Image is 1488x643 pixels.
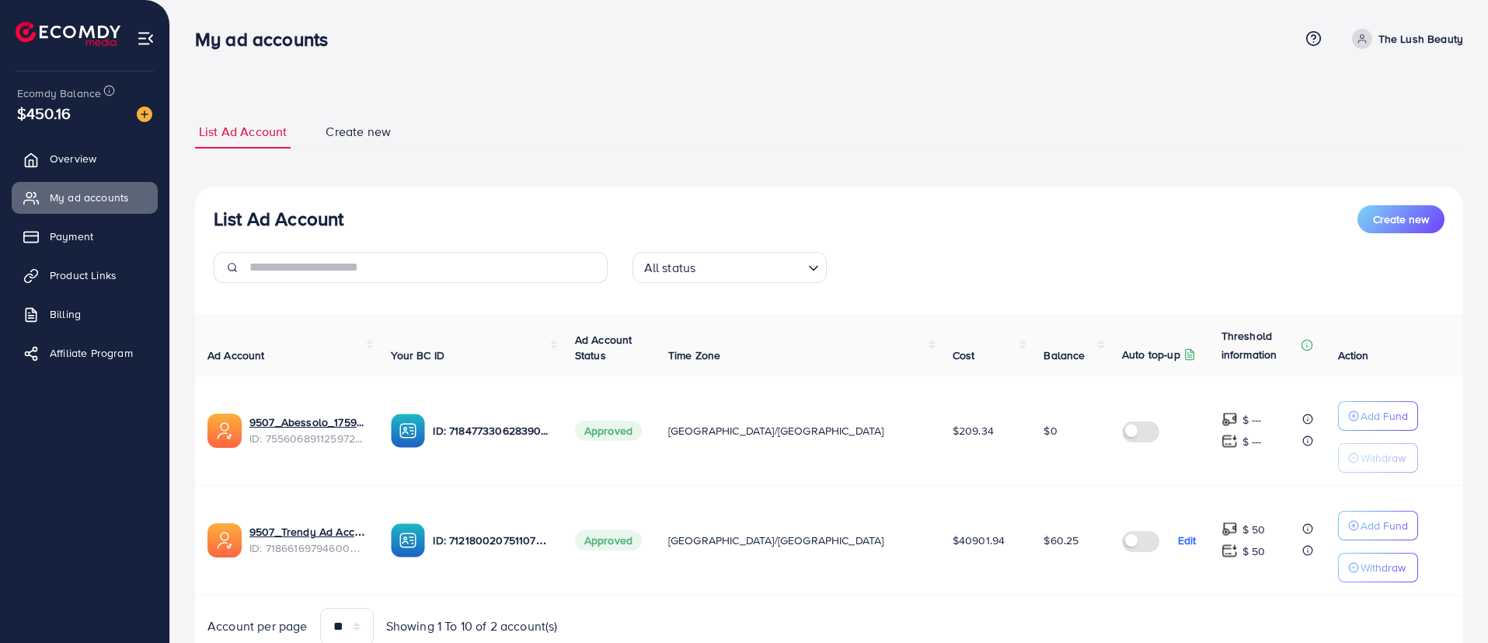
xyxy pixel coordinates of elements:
[1178,531,1197,550] p: Edit
[1338,348,1369,363] span: Action
[391,414,425,448] img: ic-ba-acc.ded83a64.svg
[1221,411,1238,428] img: top-up amount
[1044,423,1057,439] span: $0
[207,523,242,557] img: ic-ads-acc.e4c84228.svg
[668,423,884,439] span: [GEOGRAPHIC_DATA]/[GEOGRAPHIC_DATA]
[1338,553,1418,582] button: Withdraw
[1221,521,1238,537] img: top-up amount
[953,348,975,363] span: Cost
[17,102,71,124] span: $450.16
[1422,573,1476,631] iframe: Chat
[214,208,343,230] h3: List Ad Account
[249,414,366,430] a: 9507_Abessolo_1759284424572
[50,306,81,322] span: Billing
[700,253,801,279] input: Search for option
[1357,205,1444,233] button: Create new
[1338,401,1418,431] button: Add Fund
[1221,433,1238,449] img: top-up amount
[1361,449,1406,467] p: Withdraw
[433,531,549,550] p: ID: 7121800207511076866
[50,229,93,244] span: Payment
[199,123,287,141] span: List Ad Account
[12,299,158,330] a: Billing
[1044,348,1085,363] span: Balance
[326,123,391,141] span: Create new
[1242,432,1262,451] p: $ ---
[575,332,632,363] span: Ad Account Status
[1338,443,1418,473] button: Withdraw
[953,533,1005,548] span: $40901.94
[433,421,549,440] p: ID: 7184773306283900929
[953,423,994,439] span: $209.34
[1361,516,1408,535] p: Add Fund
[207,348,265,363] span: Ad Account
[386,617,558,635] span: Showing 1 To 10 of 2 account(s)
[50,151,96,166] span: Overview
[137,107,152,122] img: image
[1373,211,1429,227] span: Create new
[391,523,425,557] img: ic-ba-acc.ded83a64.svg
[1221,543,1238,559] img: top-up amount
[1242,520,1266,539] p: $ 50
[1122,345,1180,364] p: Auto top-up
[12,182,158,213] a: My ad accounts
[12,143,158,174] a: Overview
[575,421,642,441] span: Approved
[50,345,133,361] span: Affiliate Program
[249,431,366,446] span: ID: 7556068911259729937
[195,28,340,51] h3: My ad accounts
[668,533,884,548] span: [GEOGRAPHIC_DATA]/[GEOGRAPHIC_DATA]
[1378,30,1463,48] p: The Lush Beauty
[50,267,117,283] span: Product Links
[575,530,642,550] span: Approved
[1338,511,1418,540] button: Add Fund
[1346,29,1463,49] a: The Lush Beauty
[1221,327,1298,364] p: Threshold information
[16,22,120,46] img: logo
[12,337,158,369] a: Affiliate Program
[1361,407,1408,425] p: Add Fund
[207,414,242,448] img: ic-ads-acc.e4c84228.svg
[17,86,101,101] span: Ecomdy Balance
[641,257,699,279] span: All status
[137,30,155,47] img: menu
[12,260,158,291] a: Product Links
[50,190,129,205] span: My ad accounts
[1242,542,1266,561] p: $ 50
[668,348,720,363] span: Time Zone
[249,524,366,540] a: 9507_Trendy Ad Account_1673265297316
[12,221,158,252] a: Payment
[632,252,827,283] div: Search for option
[207,617,308,635] span: Account per page
[1044,533,1079,548] span: $60.25
[1361,558,1406,577] p: Withdraw
[1242,411,1262,429] p: $ ---
[391,348,444,363] span: Your BC ID
[249,540,366,556] span: ID: 7186616979460030465
[249,524,366,556] div: <span class='underline'>9507_Trendy Ad Account_1673265297316</span></br>7186616979460030465
[249,414,366,446] div: <span class='underline'>9507_Abessolo_1759284424572</span></br>7556068911259729937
